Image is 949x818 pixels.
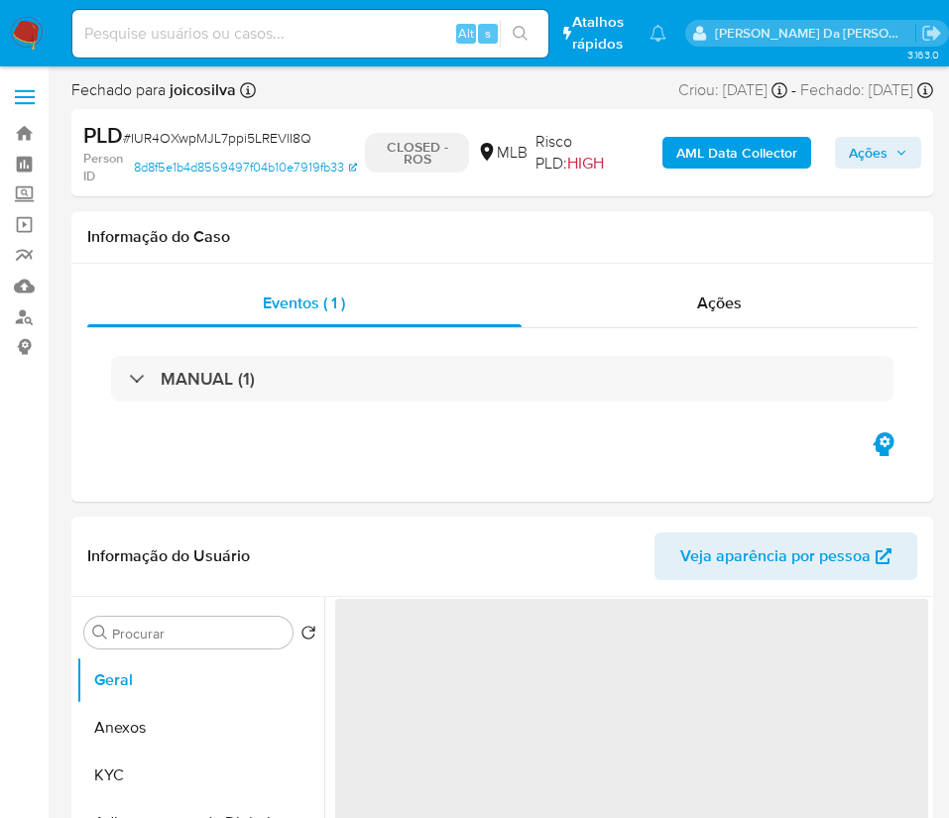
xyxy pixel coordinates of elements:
span: Ações [697,292,742,314]
span: HIGH [567,152,604,175]
span: s [485,24,491,43]
h1: Informação do Usuário [87,546,250,566]
button: Ações [835,137,921,169]
a: 8d8f5e1b4d8569497f04b10e7919fb33 [134,150,357,184]
a: Notificações [650,25,666,42]
b: PLD [83,119,123,151]
span: Veja aparência por pessoa [680,532,871,580]
span: Eventos ( 1 ) [263,292,345,314]
div: MLB [477,142,528,164]
button: search-icon [500,20,540,48]
a: Sair [921,23,942,44]
button: Anexos [76,704,324,752]
div: Fechado: [DATE] [800,79,933,101]
span: Atalhos rápidos [572,12,631,54]
button: Geral [76,656,324,704]
div: MANUAL (1) [111,356,893,402]
span: Fechado para [71,79,236,101]
h1: Informação do Caso [87,227,917,247]
button: Procurar [92,625,108,641]
p: joice.osilva@mercadopago.com.br [715,24,915,43]
input: Pesquise usuários ou casos... [72,21,548,47]
button: AML Data Collector [662,137,811,169]
div: Criou: [DATE] [678,79,787,101]
input: Procurar [112,625,285,643]
button: KYC [76,752,324,799]
button: Retornar ao pedido padrão [300,625,316,646]
span: - [791,79,796,101]
h3: MANUAL (1) [161,368,255,390]
b: Person ID [83,150,130,184]
span: # IUR4OXwpMJL7ppi5LREVlI8Q [123,128,311,148]
span: Risco PLD: [535,131,640,174]
span: Ações [849,137,888,169]
b: AML Data Collector [676,137,797,169]
button: Veja aparência por pessoa [654,532,917,580]
p: CLOSED - ROS [365,133,469,173]
span: Alt [458,24,474,43]
b: joicosilva [166,78,236,101]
